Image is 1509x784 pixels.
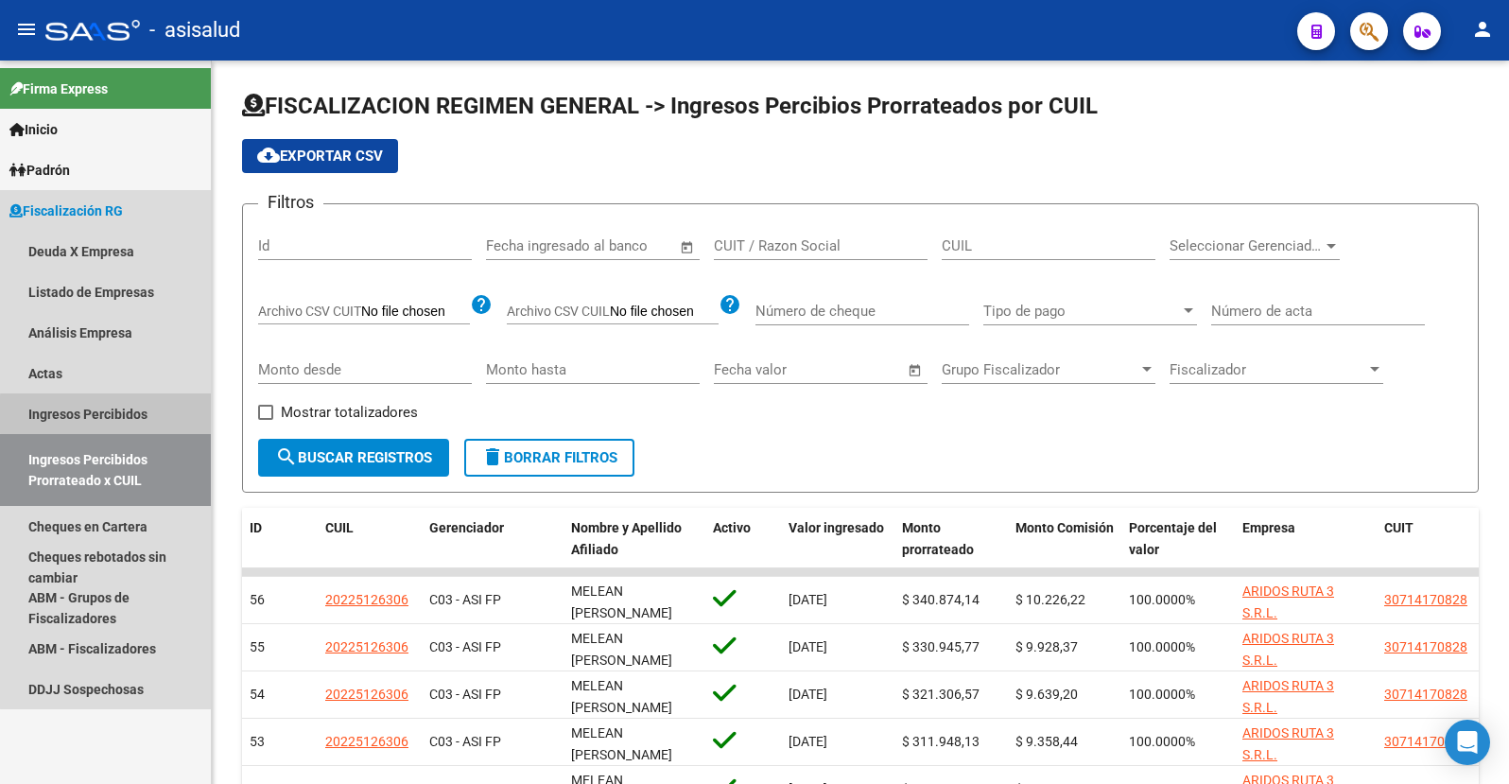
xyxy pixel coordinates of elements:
[1384,520,1414,535] span: CUIT
[571,725,672,762] span: MELEAN [PERSON_NAME]
[942,361,1138,378] span: Grupo Fiscalizador
[1384,687,1467,702] span: 30714170828
[242,93,1098,119] span: FISCALIZACION REGIMEN GENERAL -> Ingresos Percibios Prorrateados por CUIL
[789,639,827,654] span: [DATE]
[580,237,671,254] input: Fecha fin
[902,687,980,702] span: $ 321.306,57
[789,592,827,607] span: [DATE]
[677,236,699,258] button: Open calendar
[250,687,265,702] span: 54
[429,592,501,607] span: C03 - ASI FP
[1015,639,1078,654] span: $ 9.928,37
[258,304,361,319] span: Archivo CSV CUIT
[1242,725,1334,762] span: ARIDOS RUTA 3 S.R.L.
[1235,508,1377,570] datatable-header-cell: Empresa
[250,520,262,535] span: ID
[275,449,432,466] span: Buscar Registros
[983,303,1180,320] span: Tipo de pago
[1129,520,1217,557] span: Porcentaje del valor
[1242,631,1334,668] span: ARIDOS RUTA 3 S.R.L.
[481,449,617,466] span: Borrar Filtros
[905,359,927,381] button: Open calendar
[9,160,70,181] span: Padrón
[325,734,408,749] span: 20225126306
[257,148,383,165] span: Exportar CSV
[281,401,418,424] span: Mostrar totalizadores
[1384,734,1467,749] span: 30714170828
[258,439,449,477] button: Buscar Registros
[258,189,323,216] h3: Filtros
[610,304,719,321] input: Archivo CSV CUIL
[1242,520,1295,535] span: Empresa
[807,361,899,378] input: Fecha fin
[429,734,501,749] span: C03 - ASI FP
[481,445,504,468] mat-icon: delete
[9,119,58,140] span: Inicio
[325,687,408,702] span: 20225126306
[250,639,265,654] span: 55
[361,304,470,321] input: Archivo CSV CUIT
[429,639,501,654] span: C03 - ASI FP
[470,293,493,316] mat-icon: help
[789,734,827,749] span: [DATE]
[325,639,408,654] span: 20225126306
[1129,592,1195,607] span: 100.0000%
[9,78,108,99] span: Firma Express
[1129,734,1195,749] span: 100.0000%
[1008,508,1121,570] datatable-header-cell: Monto Comisión
[1384,592,1467,607] span: 30714170828
[318,508,422,570] datatable-header-cell: CUIL
[9,200,123,221] span: Fiscalización RG
[149,9,240,51] span: - asisalud
[571,584,672,620] span: MELEAN [PERSON_NAME]
[789,687,827,702] span: [DATE]
[422,508,564,570] datatable-header-cell: Gerenciador
[15,18,38,41] mat-icon: menu
[781,508,894,570] datatable-header-cell: Valor ingresado
[242,508,318,570] datatable-header-cell: ID
[894,508,1008,570] datatable-header-cell: Monto prorrateado
[902,734,980,749] span: $ 311.948,13
[719,293,741,316] mat-icon: help
[1242,678,1334,715] span: ARIDOS RUTA 3 S.R.L.
[1377,508,1481,570] datatable-header-cell: CUIT
[1015,734,1078,749] span: $ 9.358,44
[713,520,751,535] span: Activo
[571,520,682,557] span: Nombre y Apellido Afiliado
[1170,237,1323,254] span: Seleccionar Gerenciador
[429,520,504,535] span: Gerenciador
[902,639,980,654] span: $ 330.945,77
[564,508,705,570] datatable-header-cell: Nombre y Apellido Afiliado
[257,144,280,166] mat-icon: cloud_download
[325,592,408,607] span: 20225126306
[1471,18,1494,41] mat-icon: person
[1015,520,1114,535] span: Monto Comisión
[1445,720,1490,765] div: Open Intercom Messenger
[1121,508,1235,570] datatable-header-cell: Porcentaje del valor
[242,139,398,173] button: Exportar CSV
[486,237,563,254] input: Fecha inicio
[507,304,610,319] span: Archivo CSV CUIL
[571,678,672,715] span: MELEAN [PERSON_NAME]
[250,592,265,607] span: 56
[1015,592,1085,607] span: $ 10.226,22
[275,445,298,468] mat-icon: search
[250,734,265,749] span: 53
[325,520,354,535] span: CUIL
[902,592,980,607] span: $ 340.874,14
[714,361,790,378] input: Fecha inicio
[571,631,672,668] span: MELEAN [PERSON_NAME]
[464,439,634,477] button: Borrar Filtros
[1129,687,1195,702] span: 100.0000%
[705,508,781,570] datatable-header-cell: Activo
[1170,361,1366,378] span: Fiscalizador
[1384,639,1467,654] span: 30714170828
[1242,584,1334,620] span: ARIDOS RUTA 3 S.R.L.
[789,520,884,535] span: Valor ingresado
[1015,687,1078,702] span: $ 9.639,20
[429,687,501,702] span: C03 - ASI FP
[902,520,974,557] span: Monto prorrateado
[1129,639,1195,654] span: 100.0000%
